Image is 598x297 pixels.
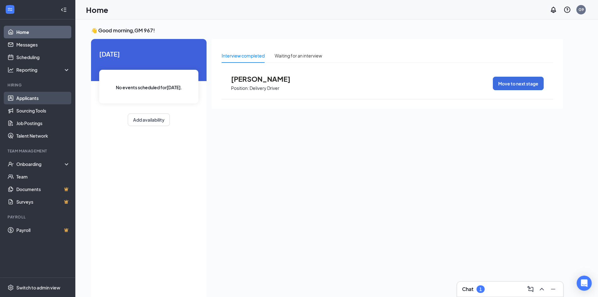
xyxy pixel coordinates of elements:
span: [PERSON_NAME] [231,75,300,83]
svg: QuestionInfo [563,6,571,14]
a: DocumentsCrown [16,183,70,195]
a: Applicants [16,92,70,104]
div: Interview completed [222,52,265,59]
div: Reporting [16,67,70,73]
a: Talent Network [16,129,70,142]
svg: Analysis [8,67,14,73]
svg: WorkstreamLogo [7,6,13,13]
a: Scheduling [16,51,70,63]
div: Waiting for an interview [275,52,322,59]
h3: Chat [462,286,473,293]
h3: 👋 Good morning, GM 967 ! [91,27,563,34]
svg: Minimize [549,285,557,293]
div: Team Management [8,148,69,154]
span: [DATE] [99,49,198,59]
button: Move to next stage [493,77,544,90]
svg: ChevronUp [538,285,546,293]
span: No events scheduled for [DATE] . [116,84,182,91]
a: Messages [16,38,70,51]
a: Home [16,26,70,38]
p: Delivery Driver [250,85,279,91]
button: ComposeMessage [525,284,536,294]
svg: UserCheck [8,161,14,167]
svg: Notifications [550,6,557,14]
p: Position: [231,85,249,91]
a: Sourcing Tools [16,104,70,117]
svg: ComposeMessage [527,285,534,293]
button: Add availability [128,113,170,126]
div: Switch to admin view [16,284,60,291]
div: Onboarding [16,161,65,167]
svg: Settings [8,284,14,291]
div: Payroll [8,214,69,220]
div: G9 [579,7,584,12]
a: Job Postings [16,117,70,129]
svg: Collapse [61,7,67,13]
button: Minimize [548,284,558,294]
div: Open Intercom Messenger [577,276,592,291]
div: Hiring [8,82,69,88]
h1: Home [86,4,108,15]
a: SurveysCrown [16,195,70,208]
div: 1 [479,287,482,292]
a: PayrollCrown [16,224,70,236]
a: Team [16,170,70,183]
button: ChevronUp [537,284,547,294]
